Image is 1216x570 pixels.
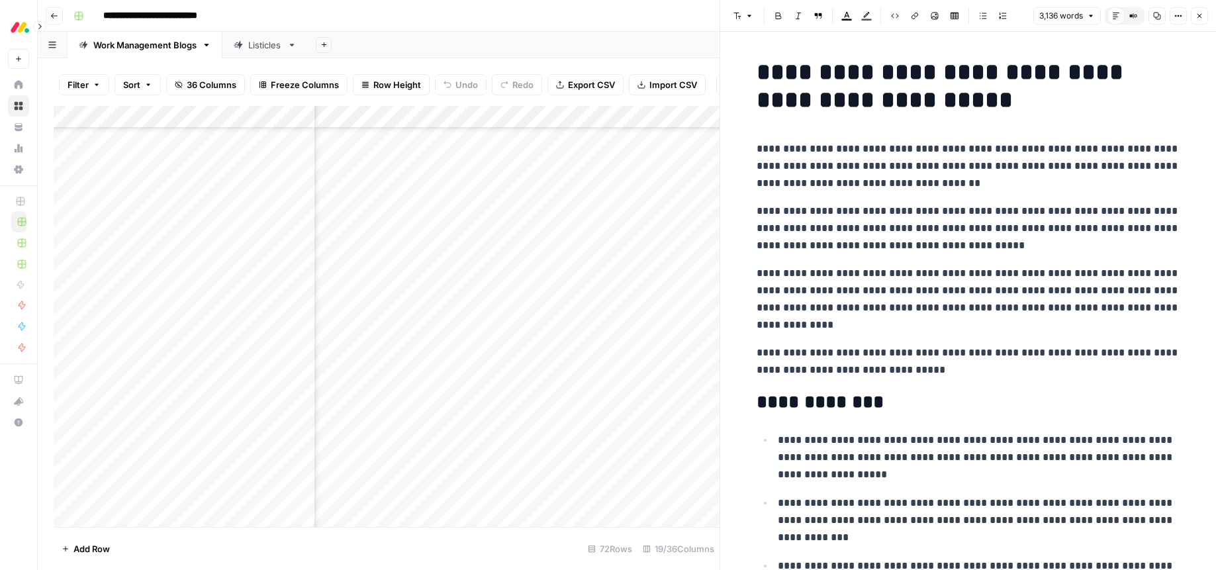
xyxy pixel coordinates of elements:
span: Row Height [373,78,421,91]
span: Export CSV [568,78,615,91]
button: Row Height [353,74,430,95]
span: Add Row [73,542,110,555]
a: AirOps Academy [8,369,29,391]
button: Redo [492,74,542,95]
button: Workspace: Monday.com [8,11,29,44]
button: Export CSV [547,74,624,95]
button: 3,136 words [1033,7,1101,24]
a: Your Data [8,117,29,138]
span: Import CSV [649,78,697,91]
button: Help + Support [8,412,29,433]
a: Listicles [222,32,308,58]
div: What's new? [9,391,28,411]
button: What's new? [8,391,29,412]
div: Listicles [248,38,282,52]
a: Browse [8,95,29,117]
span: Filter [68,78,89,91]
button: Sort [115,74,161,95]
div: 19/36 Columns [637,538,720,559]
button: Import CSV [629,74,706,95]
span: Sort [123,78,140,91]
span: 36 Columns [187,78,236,91]
a: Work Management Blogs [68,32,222,58]
a: Home [8,74,29,95]
img: Monday.com Logo [8,15,32,39]
span: 3,136 words [1039,10,1083,22]
button: Undo [435,74,487,95]
button: Filter [59,74,109,95]
a: Usage [8,138,29,159]
span: Freeze Columns [271,78,339,91]
div: Work Management Blogs [93,38,197,52]
div: 72 Rows [583,538,637,559]
a: Settings [8,159,29,180]
button: Freeze Columns [250,74,348,95]
span: Undo [455,78,478,91]
button: Add Row [54,538,118,559]
button: 36 Columns [166,74,245,95]
span: Redo [512,78,534,91]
